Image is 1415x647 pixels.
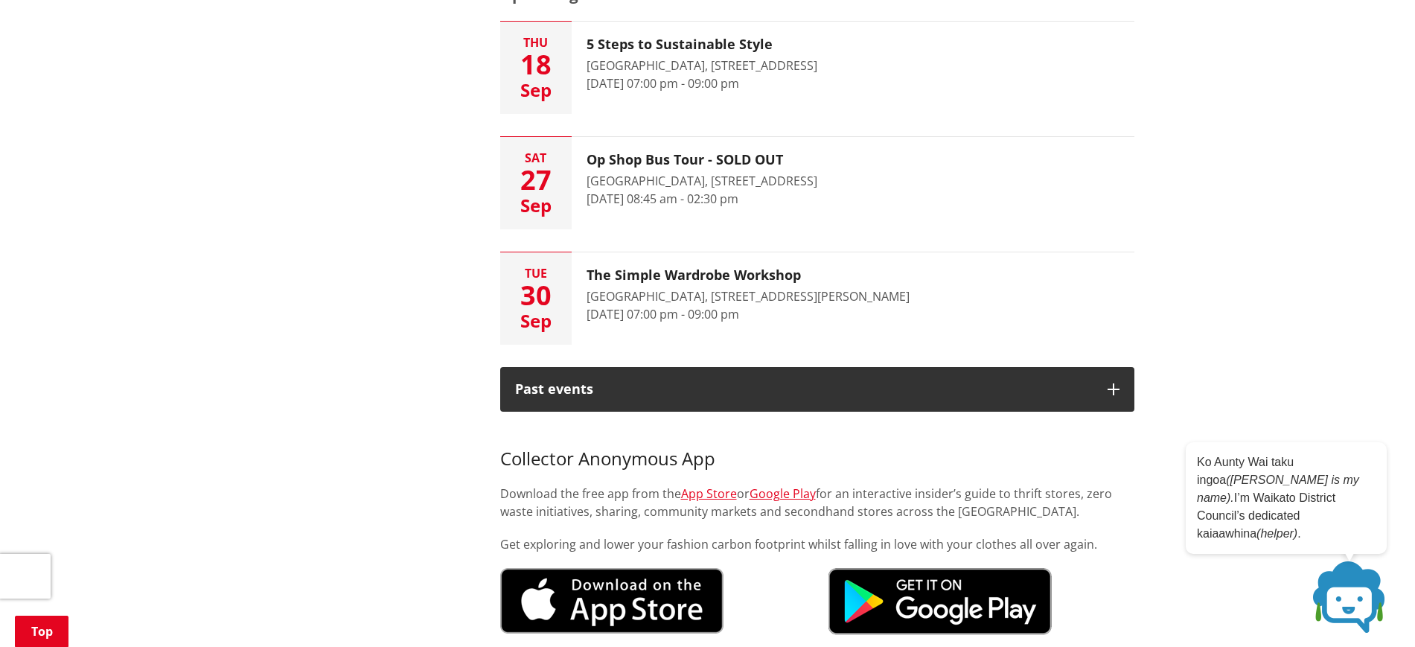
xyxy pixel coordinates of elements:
div: 27 [500,167,572,194]
button: Thu 18 Sep 5 Steps to Sustainable Style [GEOGRAPHIC_DATA], [STREET_ADDRESS] [DATE] 07:00 pm - 09:... [500,22,1134,114]
div: Tue [500,267,572,279]
h3: Op Shop Bus Tour - SOLD OUT [587,152,817,168]
em: ([PERSON_NAME] is my name). [1197,474,1359,504]
div: 30 [500,282,572,309]
div: 18 [500,51,572,78]
a: App Store [681,485,737,502]
h3: Collector Anonymous App [500,427,1134,470]
button: Past events [500,367,1134,412]
p: Download the free app from the or for an interactive insider’s guide to thrift stores, zero waste... [500,485,1134,520]
time: [DATE] 07:00 pm - 09:00 pm [587,75,739,92]
h3: The Simple Wardrobe Workshop [587,267,910,284]
em: (helper) [1256,527,1297,540]
a: Top [15,616,68,647]
img: Apple Store icon [500,568,724,634]
p: Ko Aunty Wai taku ingoa I’m Waikato District Council’s dedicated kaiaawhina . [1197,453,1376,543]
h3: 5 Steps to Sustainable Style [587,36,817,53]
div: [GEOGRAPHIC_DATA], [STREET_ADDRESS] [587,57,817,74]
p: Get exploring and lower your fashion carbon footprint whilst falling in love with your clothes al... [500,535,1134,553]
div: Sep [500,197,572,214]
div: Sep [500,312,572,330]
div: Thu [500,36,572,48]
button: Sat 27 Sep Op Shop Bus Tour - SOLD OUT [GEOGRAPHIC_DATA], [STREET_ADDRESS] [DATE] 08:45 am - 02:3... [500,137,1134,229]
time: [DATE] 08:45 am - 02:30 pm [587,191,738,207]
time: [DATE] 07:00 pm - 09:00 pm [587,306,739,322]
div: [GEOGRAPHIC_DATA], [STREET_ADDRESS] [587,172,817,190]
button: Tue 30 Sep The Simple Wardrobe Workshop [GEOGRAPHIC_DATA], [STREET_ADDRESS][PERSON_NAME] [DATE] 0... [500,252,1134,345]
div: Past events [515,382,1093,397]
a: Google Play [750,485,816,502]
div: Sat [500,152,572,164]
div: Sep [500,81,572,99]
div: [GEOGRAPHIC_DATA], [STREET_ADDRESS][PERSON_NAME] [587,287,910,305]
img: Google Play store icon [828,568,1052,635]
